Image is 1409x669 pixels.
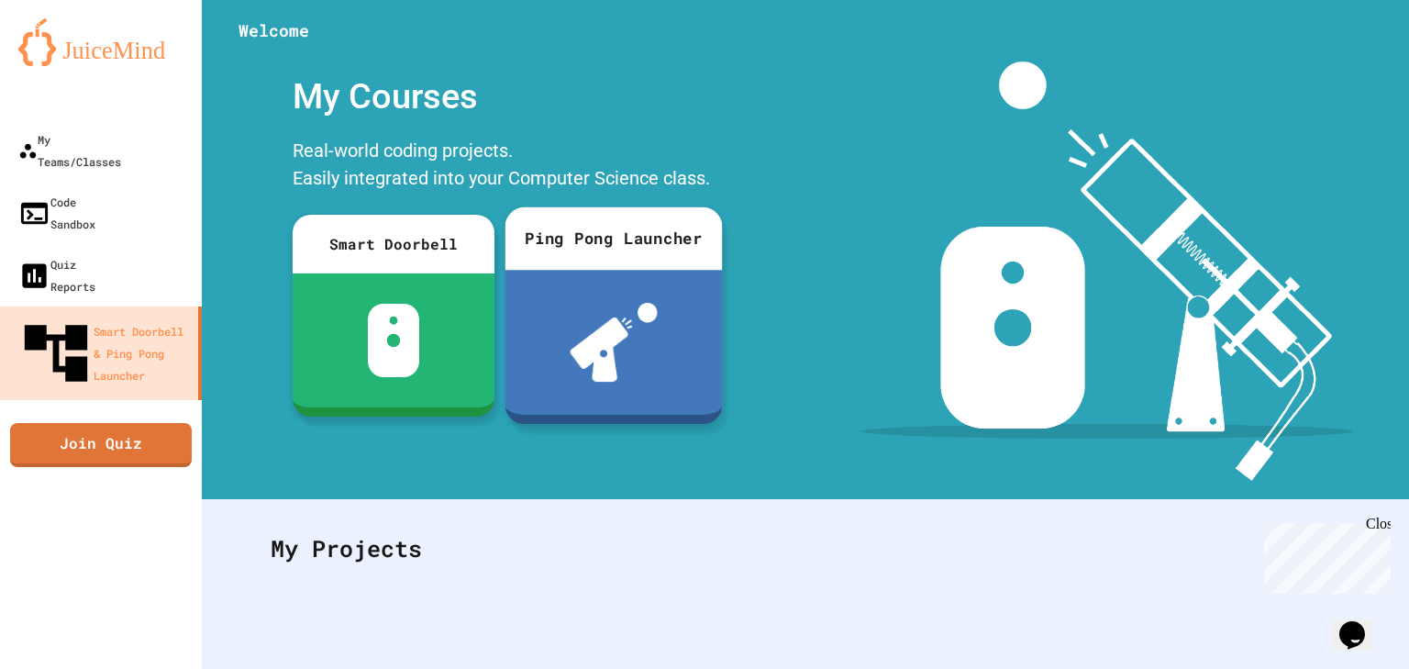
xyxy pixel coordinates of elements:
[18,128,121,173] div: My Teams/Classes
[505,207,723,271] div: Ping Pong Launcher
[10,423,192,467] a: Join Quiz
[283,61,724,132] div: My Courses
[18,191,95,235] div: Code Sandbox
[1257,516,1391,594] iframe: chat widget
[570,303,658,382] img: ppl-with-ball.png
[18,316,191,391] div: Smart Doorbell & Ping Pong Launcher
[252,513,1359,585] div: My Projects
[7,7,127,117] div: Chat with us now!Close
[861,61,1353,481] img: banner-image-my-projects.png
[293,215,494,273] div: Smart Doorbell
[1332,596,1391,651] iframe: chat widget
[368,304,420,377] img: sdb-white.svg
[283,132,724,201] div: Real-world coding projects. Easily integrated into your Computer Science class.
[18,18,183,66] img: logo-orange.svg
[18,253,95,297] div: Quiz Reports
